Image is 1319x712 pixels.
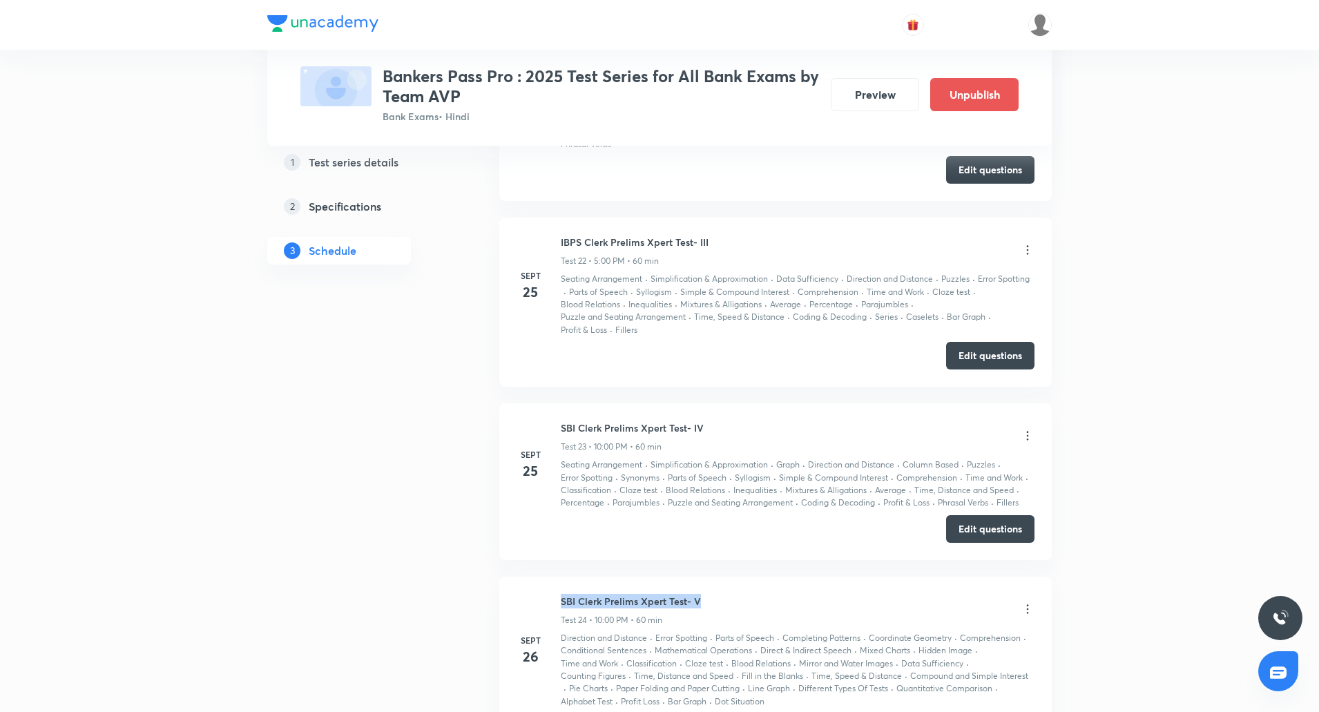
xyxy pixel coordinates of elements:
div: · [771,273,773,285]
button: Edit questions [946,156,1034,184]
p: Test 22 • 5:00 PM • 60 min [561,255,659,267]
img: avatar [907,19,919,31]
div: · [972,273,975,285]
p: Puzzles [967,459,995,471]
p: Coding & Decoding [793,311,867,323]
p: Direct & Indirect Speech [760,644,851,657]
p: Bar Graph [668,695,706,708]
h5: Schedule [309,242,356,259]
div: · [621,657,624,670]
p: Conditional Sentences [561,644,646,657]
div: · [675,286,677,298]
p: Cloze test [619,484,657,497]
p: Simplification & Approximation [651,273,768,285]
p: Parts of Speech [715,632,774,644]
p: Hidden Image [918,644,972,657]
p: Profit Loss [621,695,659,708]
div: · [863,632,866,644]
div: · [932,497,935,509]
div: · [610,682,613,695]
div: · [856,298,858,311]
div: · [787,311,790,323]
p: Test 23 • 10:00 PM • 60 min [561,441,662,453]
div: · [896,657,898,670]
div: · [710,632,713,644]
p: Caselets [906,311,938,323]
p: Data Sufficiency [776,273,838,285]
div: · [966,657,969,670]
p: Fillers [997,497,1019,509]
div: · [777,632,780,644]
div: · [995,682,998,695]
div: · [961,459,964,471]
p: Mixtures & Alligations [680,298,762,311]
p: Simple & Compound Interest [680,286,789,298]
button: Edit questions [946,515,1034,543]
img: fallback-thumbnail.png [300,66,372,106]
button: Preview [831,78,919,111]
p: Compound and Simple Interest [910,670,1028,682]
h4: 25 [517,461,544,481]
div: · [998,459,1001,471]
p: Graph [776,459,800,471]
h6: SBI Clerk Prelims Xpert Test- V [561,594,701,608]
p: Mixtures & Alligations [785,484,867,497]
div: · [804,298,807,311]
div: · [793,682,796,695]
p: 3 [284,242,300,259]
p: Time, Distance and Speed [914,484,1014,497]
div: · [764,298,767,311]
div: · [623,298,626,311]
p: Pie Charts [569,682,608,695]
div: · [564,286,566,298]
button: Edit questions [946,342,1034,369]
p: Time and Work [965,472,1023,484]
p: Time, Distance and Speed [634,670,733,682]
div: · [742,682,745,695]
p: Parajumbles [613,497,659,509]
div: · [755,644,758,657]
h6: Sept [517,448,544,461]
a: 2Specifications [267,193,455,220]
p: Classification [561,484,611,497]
div: · [927,286,930,298]
img: Piyush Mishra [1028,13,1052,37]
div: · [909,484,912,497]
div: · [680,657,682,670]
div: · [564,682,566,695]
p: Blood Relations [666,484,725,497]
p: Classification [626,657,677,670]
div: · [891,682,894,695]
div: · [650,632,653,644]
p: Error Spotting [978,273,1030,285]
div: · [662,472,665,484]
p: Percentage [561,497,604,509]
div: · [793,657,796,670]
p: Mixed Charts [860,644,910,657]
p: Error Spotting [561,472,613,484]
p: Inequalities [733,484,777,497]
p: Blood Relations [731,657,791,670]
div: · [869,311,872,323]
div: · [988,311,991,323]
p: Puzzle and Seating Arrangement [668,497,793,509]
div: · [662,497,665,509]
div: · [614,484,617,497]
p: Bank Exams • Hindi [383,109,820,124]
h4: 26 [517,646,544,667]
p: Syllogism [735,472,771,484]
div: · [905,670,907,682]
h6: SBI Clerk Prelims Xpert Test- IV [561,421,704,435]
div: · [802,459,805,471]
div: · [991,497,994,509]
div: · [854,644,857,657]
div: · [911,298,914,311]
div: · [869,484,872,497]
img: ttu [1272,610,1289,626]
div: · [780,484,782,497]
p: Parts of Speech [569,286,628,298]
div: · [628,670,631,682]
p: Parajumbles [861,298,908,311]
img: Company Logo [267,15,378,32]
p: Data Sufficiency [901,657,963,670]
